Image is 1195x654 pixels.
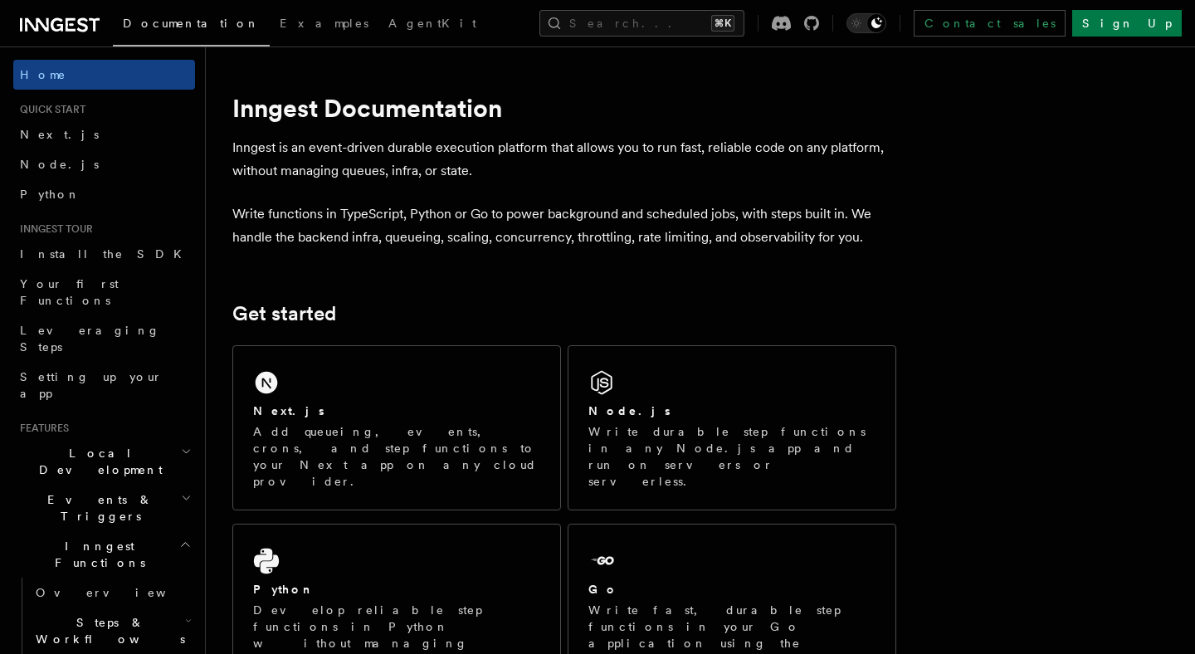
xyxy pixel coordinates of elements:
a: Get started [232,302,336,325]
p: Write durable step functions in any Node.js app and run on servers or serverless. [588,423,876,490]
a: Your first Functions [13,269,195,315]
span: AgentKit [388,17,476,30]
span: Install the SDK [20,247,192,261]
p: Inngest is an event-driven durable execution platform that allows you to run fast, reliable code ... [232,136,896,183]
a: Overview [29,578,195,608]
a: AgentKit [378,5,486,45]
p: Add queueing, events, crons, and step functions to your Next app on any cloud provider. [253,423,540,490]
button: Search...⌘K [539,10,744,37]
h2: Go [588,581,618,598]
button: Inngest Functions [13,531,195,578]
span: Home [20,66,66,83]
span: Inngest Functions [13,538,179,571]
a: Next.js [13,120,195,149]
span: Features [13,422,69,435]
h1: Inngest Documentation [232,93,896,123]
h2: Node.js [588,403,671,419]
span: Node.js [20,158,99,171]
button: Local Development [13,438,195,485]
button: Steps & Workflows [29,608,195,654]
a: Examples [270,5,378,45]
span: Events & Triggers [13,491,181,525]
a: Next.jsAdd queueing, events, crons, and step functions to your Next app on any cloud provider. [232,345,561,510]
span: Quick start [13,103,85,116]
kbd: ⌘K [711,15,734,32]
span: Steps & Workflows [29,614,185,647]
button: Toggle dark mode [846,13,886,33]
h2: Next.js [253,403,324,419]
span: Your first Functions [20,277,119,307]
a: Sign Up [1072,10,1182,37]
a: Home [13,60,195,90]
span: Setting up your app [20,370,163,400]
span: Python [20,188,80,201]
a: Node.js [13,149,195,179]
a: Leveraging Steps [13,315,195,362]
span: Local Development [13,445,181,478]
a: Python [13,179,195,209]
span: Inngest tour [13,222,93,236]
span: Leveraging Steps [20,324,160,354]
p: Write functions in TypeScript, Python or Go to power background and scheduled jobs, with steps bu... [232,203,896,249]
a: Setting up your app [13,362,195,408]
h2: Python [253,581,315,598]
button: Events & Triggers [13,485,195,531]
span: Examples [280,17,368,30]
a: Documentation [113,5,270,46]
span: Overview [36,586,207,599]
a: Contact sales [914,10,1066,37]
span: Next.js [20,128,99,141]
span: Documentation [123,17,260,30]
a: Node.jsWrite durable step functions in any Node.js app and run on servers or serverless. [568,345,896,510]
a: Install the SDK [13,239,195,269]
